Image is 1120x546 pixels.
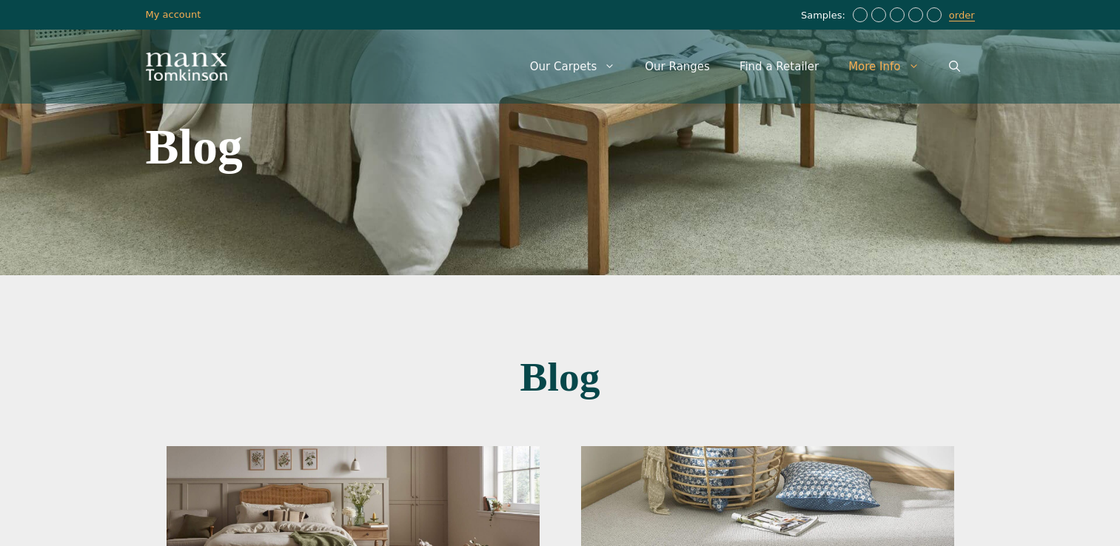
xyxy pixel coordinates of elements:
[949,10,975,21] a: order
[630,44,725,89] a: Our Ranges
[146,9,201,20] a: My account
[146,357,975,398] h1: Blog
[725,44,834,89] a: Find a Retailer
[801,10,849,22] span: Samples:
[934,44,975,89] a: Open Search Bar
[834,44,933,89] a: More Info
[146,122,728,172] h2: Blog
[515,44,975,89] nav: Primary
[146,53,227,81] img: Manx Tomkinson
[515,44,631,89] a: Our Carpets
